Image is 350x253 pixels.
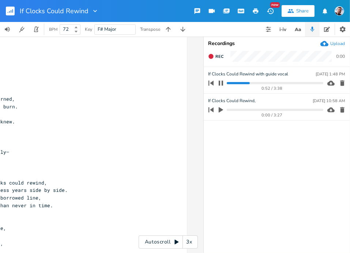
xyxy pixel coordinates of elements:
[140,27,160,31] div: Transpose
[205,51,226,62] button: Rec
[215,54,223,59] span: Rec
[316,72,345,76] div: [DATE] 1:48 PM
[139,235,198,249] div: Autoscroll
[208,71,288,78] span: If Clocks Could Rewind with guide vocal
[313,99,345,103] div: [DATE] 10:58 AM
[221,113,323,117] div: 0:00 / 3:27
[296,8,309,14] div: Share
[20,8,89,14] span: If Clocks Could Rewind
[183,235,196,249] div: 3x
[49,27,57,31] div: BPM
[320,40,345,48] button: Upload
[221,86,323,90] div: 0:52 / 3:38
[330,41,345,46] div: Upload
[282,5,315,17] button: Share
[335,6,344,16] img: Barry Denson
[98,26,116,33] span: F# Major
[263,4,278,18] button: New
[85,27,92,31] div: Key
[336,54,345,59] div: 0:00
[270,2,280,8] div: New
[208,97,256,104] span: If Clocks Could Rewind,
[208,41,346,46] div: Recordings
